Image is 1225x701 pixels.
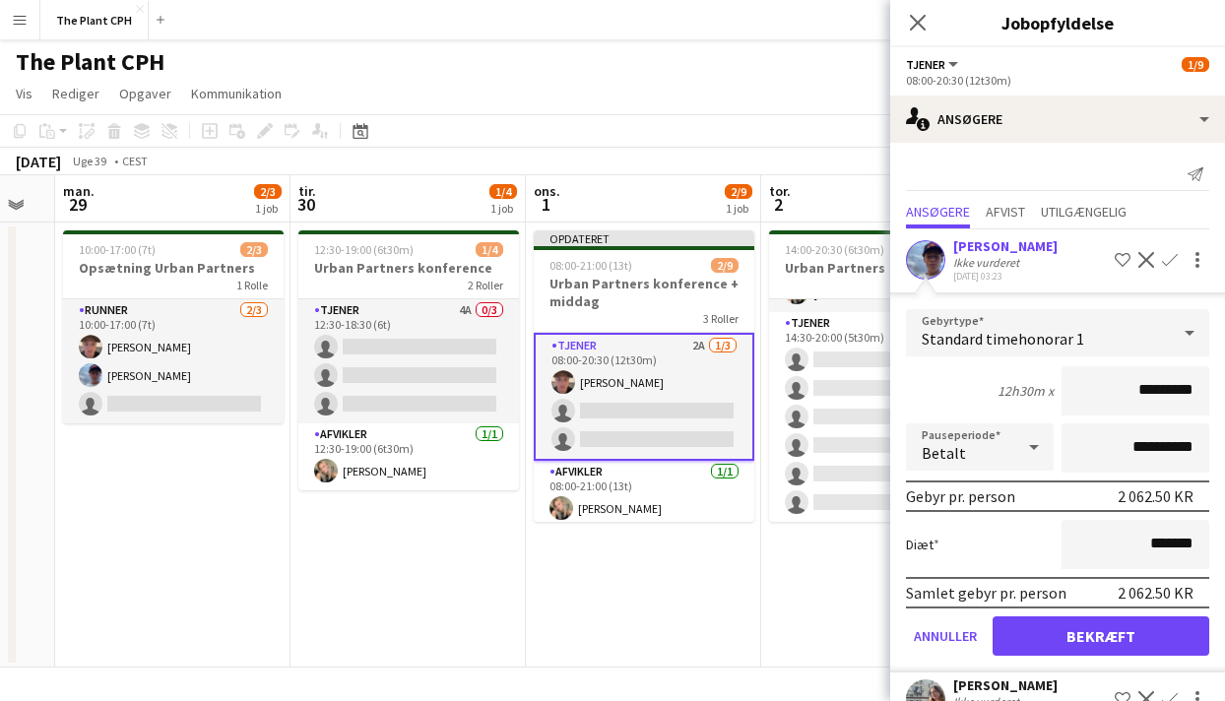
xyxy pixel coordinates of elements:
[1182,57,1209,72] span: 1/9
[906,73,1209,88] div: 08:00-20:30 (12t30m)
[476,242,503,257] span: 1/4
[298,182,316,200] span: tir.
[922,443,966,463] span: Betalt
[711,258,739,273] span: 2/9
[16,152,61,171] div: [DATE]
[60,193,95,216] span: 29
[906,57,945,72] span: Tjener
[295,193,316,216] span: 30
[16,85,32,102] span: Vis
[993,616,1209,656] button: Bekræft
[534,275,754,310] h3: Urban Partners konference + middag
[298,423,519,490] app-card-role: Afvikler1/112:30-19:00 (6t30m)[PERSON_NAME]
[726,201,751,216] div: 1 job
[703,311,739,326] span: 3 Roller
[489,184,517,199] span: 1/4
[298,230,519,490] app-job-card: 12:30-19:00 (6t30m)1/4Urban Partners konference2 RollerTjener4A0/312:30-18:30 (6t) Afvikler1/112:...
[63,230,284,423] app-job-card: 10:00-17:00 (7t)2/3Opsætning Urban Partners1 RolleRunner2/310:00-17:00 (7t)[PERSON_NAME][PERSON_N...
[119,85,171,102] span: Opgaver
[906,57,961,72] button: Tjener
[122,154,148,168] div: CEST
[725,184,752,199] span: 2/9
[769,182,791,200] span: tor.
[953,255,1023,270] div: Ikke vurderet
[314,242,414,257] span: 12:30-19:00 (6t30m)
[254,184,282,199] span: 2/3
[468,278,503,292] span: 2 Roller
[8,81,40,106] a: Vis
[1118,486,1193,506] div: 2 062.50 KR
[953,676,1058,694] div: [PERSON_NAME]
[63,299,284,423] app-card-role: Runner2/310:00-17:00 (7t)[PERSON_NAME][PERSON_NAME]
[769,259,990,277] h3: Urban Partners
[890,96,1225,143] div: Ansøgere
[785,242,884,257] span: 14:00-20:30 (6t30m)
[44,81,107,106] a: Rediger
[191,85,282,102] span: Kommunikation
[298,299,519,423] app-card-role: Tjener4A0/312:30-18:30 (6t)
[986,205,1025,219] span: Afvist
[534,333,754,461] app-card-role: Tjener2A1/308:00-20:30 (12t30m)[PERSON_NAME]
[766,193,791,216] span: 2
[490,201,516,216] div: 1 job
[240,242,268,257] span: 2/3
[531,193,560,216] span: 1
[16,47,164,77] h1: The Plant CPH
[79,242,156,257] span: 10:00-17:00 (7t)
[183,81,290,106] a: Kommunikation
[534,461,754,528] app-card-role: Afvikler1/108:00-21:00 (13t)[PERSON_NAME]
[906,205,970,219] span: Ansøgere
[534,230,754,522] app-job-card: Opdateret08:00-21:00 (13t)2/9Urban Partners konference + middag3 RollerTjener2A1/308:00-20:30 (12...
[906,536,939,553] label: Diæt
[298,259,519,277] h3: Urban Partners konference
[906,583,1066,603] div: Samlet gebyr pr. person
[953,237,1058,255] div: [PERSON_NAME]
[1041,205,1127,219] span: Utilgængelig
[769,312,990,522] app-card-role: Tjener9A0/614:30-20:00 (5t30m)
[534,230,754,246] div: Opdateret
[1118,583,1193,603] div: 2 062.50 KR
[549,258,632,273] span: 08:00-21:00 (13t)
[998,382,1054,400] div: 12h30m x
[769,230,990,522] app-job-card: 14:00-20:30 (6t30m)1/7Urban Partners2 RollerAfvikler1/114:00-20:30 (6t30m)[PERSON_NAME]Tjener9A0/...
[255,201,281,216] div: 1 job
[953,270,1058,283] div: [DATE] 03:23
[40,1,149,39] button: The Plant CPH
[922,329,1084,349] span: Standard timehonorar 1
[890,10,1225,35] h3: Jobopfyldelse
[906,616,985,656] button: Annuller
[65,154,114,168] span: Uge 39
[906,486,1015,506] div: Gebyr pr. person
[111,81,179,106] a: Opgaver
[52,85,99,102] span: Rediger
[236,278,268,292] span: 1 Rolle
[63,259,284,277] h3: Opsætning Urban Partners
[534,182,560,200] span: ons.
[63,182,95,200] span: man.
